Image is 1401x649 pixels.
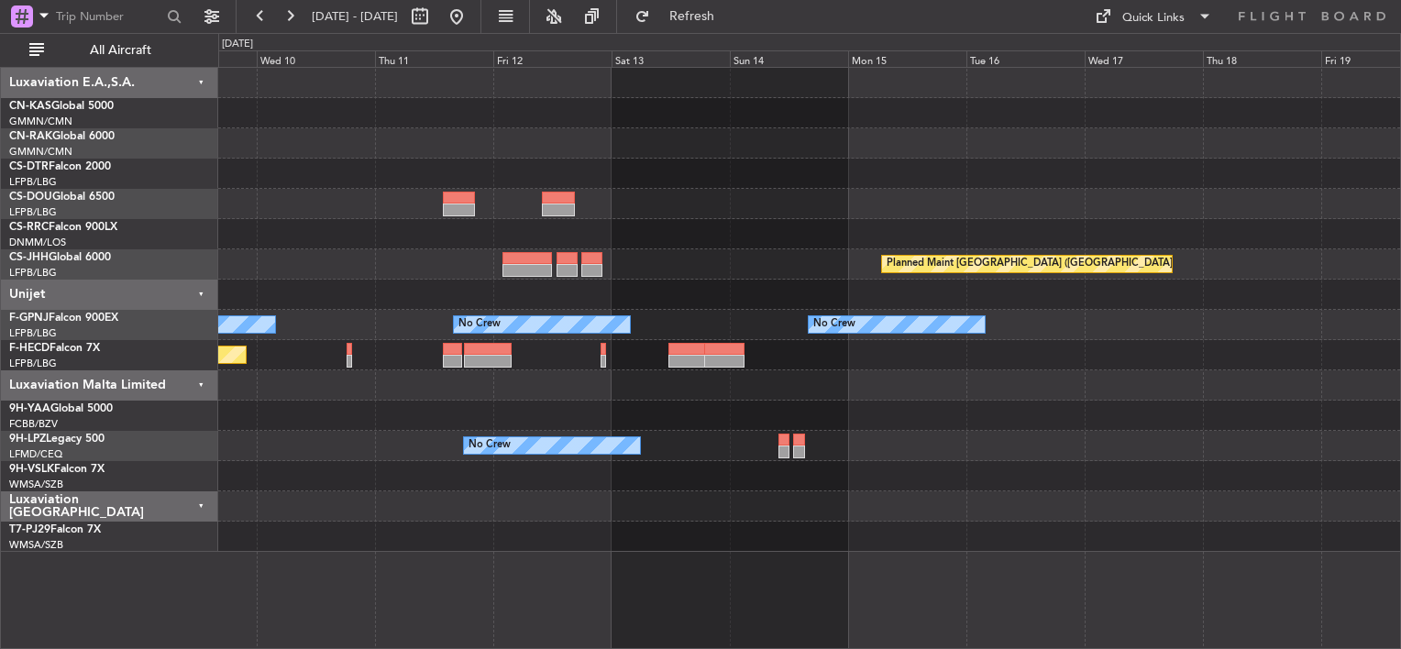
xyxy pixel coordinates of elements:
[469,432,511,459] div: No Crew
[9,403,50,414] span: 9H-YAA
[626,2,736,31] button: Refresh
[9,252,49,263] span: CS-JHH
[9,115,72,128] a: GMMN/CMN
[56,3,161,30] input: Trip Number
[1085,50,1203,67] div: Wed 17
[9,464,54,475] span: 9H-VSLK
[9,343,100,354] a: F-HECDFalcon 7X
[612,50,730,67] div: Sat 13
[9,205,57,219] a: LFPB/LBG
[9,313,118,324] a: F-GPNJFalcon 900EX
[9,236,66,249] a: DNMM/LOS
[20,36,199,65] button: All Aircraft
[1122,9,1185,27] div: Quick Links
[375,50,493,67] div: Thu 11
[312,8,398,25] span: [DATE] - [DATE]
[966,50,1085,67] div: Tue 16
[887,250,1175,278] div: Planned Maint [GEOGRAPHIC_DATA] ([GEOGRAPHIC_DATA])
[9,326,57,340] a: LFPB/LBG
[257,50,375,67] div: Wed 10
[222,37,253,52] div: [DATE]
[493,50,612,67] div: Fri 12
[9,222,49,233] span: CS-RRC
[9,403,113,414] a: 9H-YAAGlobal 5000
[813,311,855,338] div: No Crew
[730,50,848,67] div: Sun 14
[458,311,501,338] div: No Crew
[9,524,101,535] a: T7-PJ29Falcon 7X
[48,44,193,57] span: All Aircraft
[9,101,114,112] a: CN-KASGlobal 5000
[9,524,50,535] span: T7-PJ29
[9,222,117,233] a: CS-RRCFalcon 900LX
[9,447,62,461] a: LFMD/CEQ
[9,538,63,552] a: WMSA/SZB
[9,175,57,189] a: LFPB/LBG
[654,10,731,23] span: Refresh
[9,101,51,112] span: CN-KAS
[9,161,49,172] span: CS-DTR
[9,313,49,324] span: F-GPNJ
[9,192,115,203] a: CS-DOUGlobal 6500
[9,357,57,370] a: LFPB/LBG
[9,161,111,172] a: CS-DTRFalcon 2000
[848,50,966,67] div: Mon 15
[9,434,105,445] a: 9H-LPZLegacy 500
[9,266,57,280] a: LFPB/LBG
[9,464,105,475] a: 9H-VSLKFalcon 7X
[9,131,115,142] a: CN-RAKGlobal 6000
[1086,2,1221,31] button: Quick Links
[9,417,58,431] a: FCBB/BZV
[1203,50,1321,67] div: Thu 18
[9,434,46,445] span: 9H-LPZ
[9,252,111,263] a: CS-JHHGlobal 6000
[9,343,50,354] span: F-HECD
[9,131,52,142] span: CN-RAK
[9,478,63,491] a: WMSA/SZB
[9,192,52,203] span: CS-DOU
[9,145,72,159] a: GMMN/CMN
